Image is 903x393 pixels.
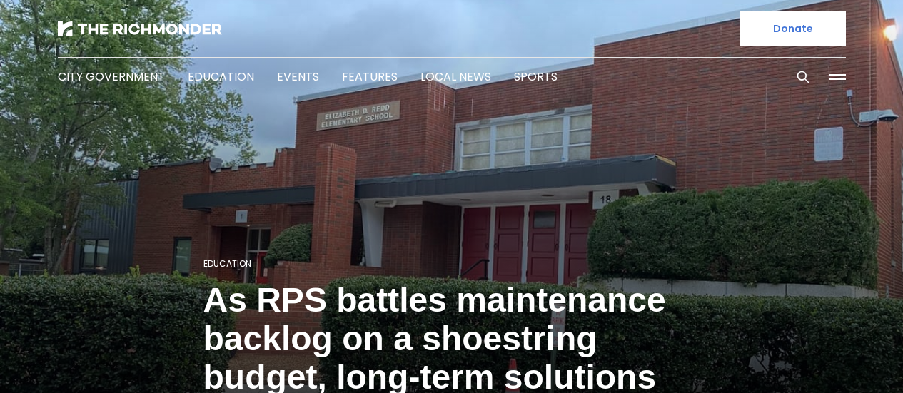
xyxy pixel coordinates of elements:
[782,323,903,393] iframe: portal-trigger
[740,11,846,46] a: Donate
[58,68,165,85] a: City Government
[58,21,222,36] img: The Richmonder
[792,66,814,88] button: Search this site
[203,219,251,231] a: Education
[188,68,254,85] a: Education
[277,68,319,85] a: Events
[342,68,398,85] a: Features
[420,68,491,85] a: Local News
[514,68,558,85] a: Sports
